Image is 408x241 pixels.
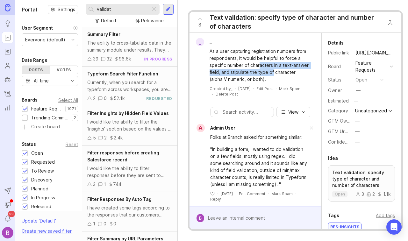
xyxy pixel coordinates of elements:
div: 2 [93,95,96,102]
button: Close button [384,16,397,29]
div: Create new saved filter [22,228,72,235]
div: Public link [328,49,350,56]
div: Default [101,17,116,24]
div: Add tags [376,212,395,219]
div: Open [31,150,43,157]
div: 2.4k [114,134,123,141]
a: Text validation: specify type of character and number of charactersopen321.1k [328,165,395,202]
img: Canny Home [5,4,11,11]
div: Created by _ [210,86,232,91]
button: View [276,107,310,117]
a: Reporting [2,102,13,113]
img: Bailey Thompson [2,227,13,238]
svg: toggle icon [68,78,78,83]
div: I would like the ability to filter responses before they are sent to Salesforce. For example, if ... [87,165,172,179]
img: Bailey Thompson [196,214,204,222]
div: Delete Post [216,91,238,97]
div: User Segment [22,24,53,32]
a: [URL][DOMAIN_NAME] [354,49,395,57]
a: Ideas [2,18,13,29]
time: [DATE] [221,191,233,196]
div: Status [328,76,350,83]
div: Open Intercom Messenger [386,219,402,235]
div: Details [328,39,344,47]
div: Uncategorized [355,109,387,113]
a: Users [2,60,13,71]
div: · [295,191,296,196]
div: Votes [50,66,77,74]
div: Folks at Branch asked for something similar: [210,134,308,141]
div: Board [328,63,350,70]
div: Edit Post [256,86,273,91]
span: 99 [8,211,15,217]
div: · [253,86,254,91]
div: Currently, when you search for a typeform across workspaces, you are presented with a dropdown li... [87,79,172,93]
div: Estimated [328,99,349,103]
div: Discovery [31,176,53,183]
div: I would like the ability to filter the 'Insights' section based on the values of hidden fields. W... [87,118,172,132]
input: Search... [97,6,148,13]
span: Typeform Search Filter Function [87,71,158,76]
div: Trending Community Topics [31,114,68,121]
button: Settings [48,5,78,14]
div: 2 [104,134,107,141]
div: — [355,128,360,135]
label: GTM Urgency [328,129,358,134]
div: 1 [104,181,106,188]
div: — [355,117,360,124]
div: Tags [328,212,339,219]
div: 96.6k [119,55,131,62]
div: — [352,97,360,105]
div: 3 [93,181,96,188]
div: 3 [356,192,364,196]
div: — [356,87,361,94]
a: __ [192,38,217,46]
a: Filter responses before creating Salesforce recordI would like the ability to filter responses be... [82,145,177,192]
div: Idea [328,154,338,162]
div: A [197,124,205,132]
p: 1971 [67,106,76,111]
div: in progress [144,56,172,62]
span: View [288,109,298,115]
div: — [355,138,360,145]
div: 52.1k [114,95,125,102]
a: AAdmin User [193,124,235,132]
div: Released [31,203,51,210]
input: Search activity... [223,109,271,116]
div: To Review [31,167,54,174]
div: Date Range [22,56,47,64]
div: 0 [113,220,116,227]
button: Announcements [2,199,13,210]
div: Reset [66,143,78,146]
div: In Progress [31,194,55,201]
div: · [212,91,213,97]
div: Select All [58,98,78,102]
div: _ [196,38,204,46]
span: Settings [58,6,75,13]
a: Autopilot [2,74,13,85]
div: The ability to cross-tabulate data in the summary module under results. They would basically like... [87,39,172,53]
div: 0 [104,95,107,102]
button: Mark Spam [279,86,300,91]
span: Summary Filter [87,32,120,37]
div: Text validation: specify type of character and number of characters [210,13,381,31]
div: Requested [31,159,55,166]
div: Boards [22,96,38,104]
button: Mark Spam [271,191,293,196]
div: Category [328,107,350,114]
div: "In building a form, I wanted to do validation on a few fields, mostly using regex. I did some se... [210,146,308,188]
div: 39 [93,55,98,62]
h1: Portal [22,6,37,13]
div: Status [22,140,36,148]
div: All time [34,77,49,84]
div: · [235,191,236,196]
div: 744 [113,181,121,188]
a: [DATE] [238,86,250,91]
div: 2 [367,192,375,196]
a: Summary FilterThe ability to cross-tabulate data in the summary module under results. They would ... [82,27,177,67]
div: 32 [107,55,112,62]
div: Owner [328,87,350,94]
